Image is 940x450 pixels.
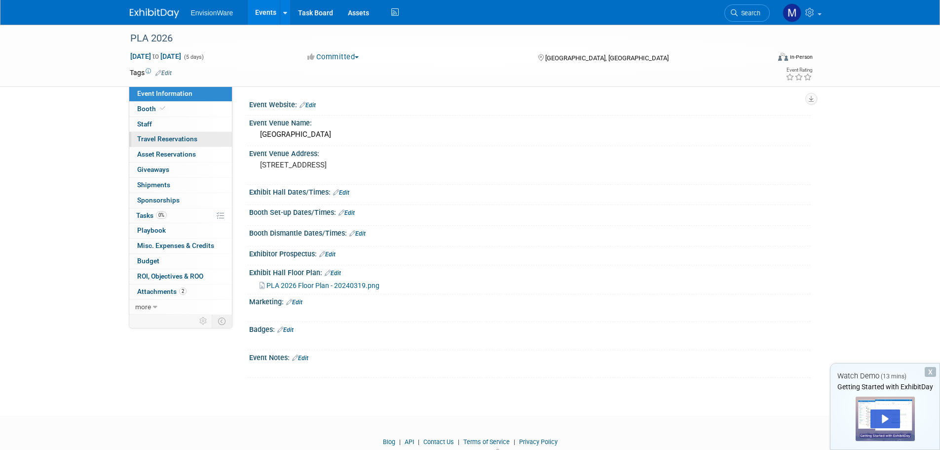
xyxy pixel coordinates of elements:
a: Budget [129,254,232,269]
div: Event Format [712,51,813,66]
a: Misc. Expenses & Credits [129,239,232,253]
a: Staff [129,117,232,132]
span: Playbook [137,226,166,234]
div: Event Rating [786,68,812,73]
div: Badges: [249,322,811,335]
div: Play [870,409,900,428]
span: Travel Reservations [137,135,197,143]
a: Privacy Policy [519,438,558,446]
div: Event Venue Name: [249,116,811,128]
div: Event Venue Address: [249,146,811,159]
div: Exhibit Hall Floor Plan: [249,265,811,278]
a: Shipments [129,178,232,193]
span: Giveaways [137,165,169,173]
span: Shipments [137,181,170,189]
a: Edit [338,209,355,216]
span: Tasks [136,211,167,219]
a: Playbook [129,223,232,238]
a: Booth [129,102,232,117]
div: Watch Demo [830,371,940,381]
td: Tags [130,68,172,78]
div: Event Notes: [249,350,811,363]
span: (5 days) [183,54,204,60]
div: PLA 2026 [127,30,755,47]
span: Misc. Expenses & Credits [137,242,214,249]
a: ROI, Objectives & ROO [129,269,232,284]
td: Toggle Event Tabs [212,315,232,327]
a: Blog [383,438,395,446]
a: Travel Reservations [129,132,232,147]
div: Getting Started with ExhibitDay [830,382,940,392]
span: PLA 2026 Floor Plan - 20240319.png [266,282,379,289]
div: In-Person [790,53,813,61]
a: Edit [325,270,341,277]
span: [GEOGRAPHIC_DATA], [GEOGRAPHIC_DATA] [545,54,669,62]
span: Event Information [137,89,192,97]
span: Budget [137,257,159,265]
a: Search [724,4,770,22]
div: Exhibit Hall Dates/Times: [249,185,811,198]
span: 0% [156,211,167,219]
a: Asset Reservations [129,147,232,162]
span: [DATE] [DATE] [130,52,182,61]
button: Committed [304,52,363,62]
span: EnvisionWare [191,9,233,17]
span: Staff [137,120,152,128]
a: Contact Us [423,438,454,446]
a: API [405,438,414,446]
span: 2 [179,287,187,295]
a: Edit [286,299,302,306]
div: Marketing: [249,294,811,307]
a: Tasks0% [129,208,232,223]
a: Edit [319,251,336,258]
span: to [151,52,160,60]
span: more [135,303,151,311]
pre: [STREET_ADDRESS] [260,161,472,169]
a: Edit [300,102,316,109]
a: Terms of Service [463,438,510,446]
a: Sponsorships [129,193,232,208]
img: ExhibitDay [130,8,179,18]
span: | [397,438,403,446]
a: Attachments2 [129,285,232,299]
a: Edit [292,355,308,362]
span: | [455,438,462,446]
span: ROI, Objectives & ROO [137,272,203,280]
span: Sponsorships [137,196,180,204]
a: PLA 2026 Floor Plan - 20240319.png [260,282,379,289]
span: Attachments [137,287,187,295]
img: Max Levine-Poch [783,3,801,22]
span: | [511,438,518,446]
div: Exhibitor Prospectus: [249,246,811,259]
i: Booth reservation complete [160,106,165,111]
span: Asset Reservations [137,150,196,158]
span: Booth [137,105,167,113]
a: Edit [333,189,349,196]
a: Event Information [129,86,232,101]
div: Dismiss [925,367,936,377]
div: [GEOGRAPHIC_DATA] [257,127,803,142]
div: Booth Set-up Dates/Times: [249,205,811,218]
span: (13 mins) [881,373,906,380]
img: Format-Inperson.png [778,53,788,61]
td: Personalize Event Tab Strip [195,315,212,327]
div: Event Website: [249,97,811,110]
span: Search [738,9,760,17]
a: Giveaways [129,163,232,177]
span: | [415,438,422,446]
div: Booth Dismantle Dates/Times: [249,226,811,239]
a: more [129,300,232,315]
a: Edit [155,70,172,77]
a: Edit [277,327,294,333]
a: Edit [349,230,366,237]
